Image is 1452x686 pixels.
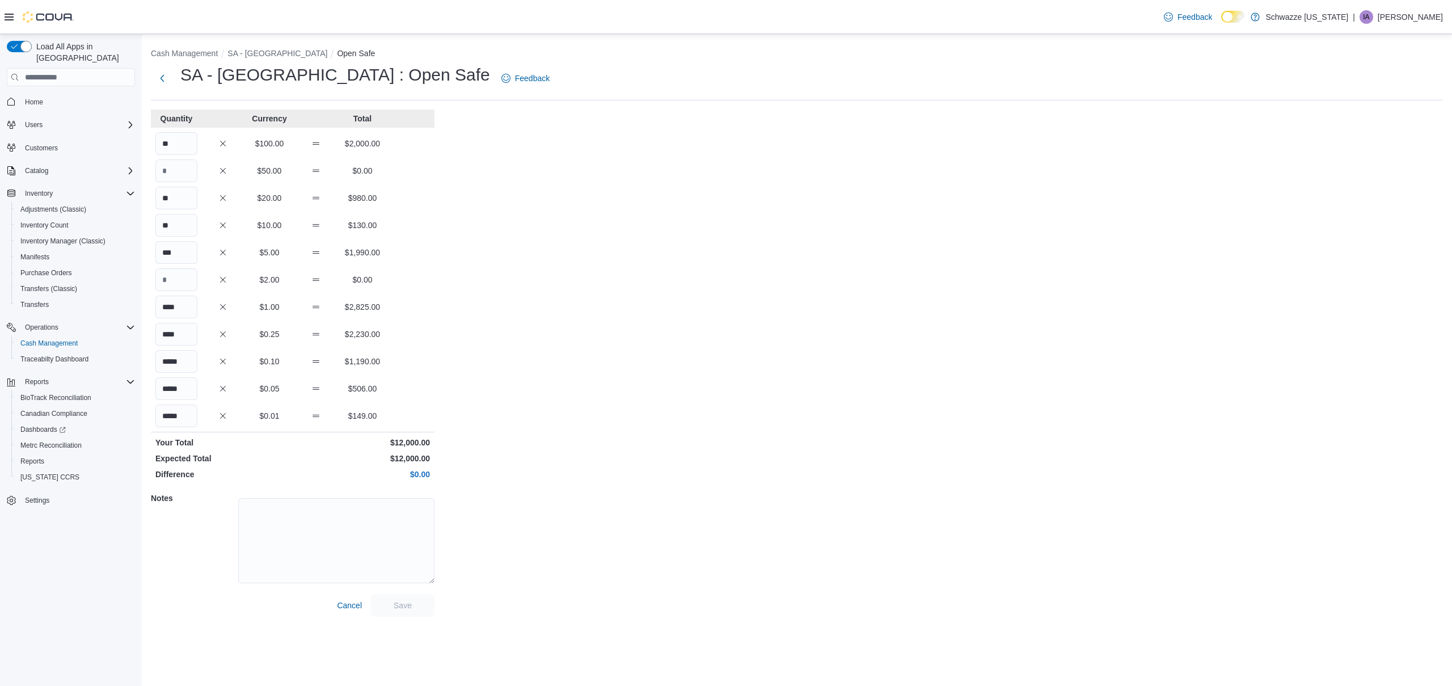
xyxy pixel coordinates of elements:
[341,113,383,124] p: Total
[11,406,140,422] button: Canadian Compliance
[394,600,412,611] span: Save
[20,164,53,178] button: Catalog
[1221,11,1245,23] input: Dark Mode
[16,352,93,366] a: Traceabilty Dashboard
[20,118,135,132] span: Users
[11,201,140,217] button: Adjustments (Classic)
[16,250,54,264] a: Manifests
[248,301,290,313] p: $1.00
[1353,10,1355,24] p: |
[2,140,140,156] button: Customers
[11,217,140,233] button: Inventory Count
[25,496,49,505] span: Settings
[16,336,82,350] a: Cash Management
[248,356,290,367] p: $0.10
[332,594,366,617] button: Cancel
[295,469,430,480] p: $0.00
[20,205,86,214] span: Adjustments (Classic)
[20,493,135,507] span: Settings
[11,249,140,265] button: Manifests
[16,423,135,436] span: Dashboards
[497,67,554,90] a: Feedback
[151,49,218,58] button: Cash Management
[155,323,197,346] input: Quantity
[20,494,54,507] a: Settings
[341,383,383,394] p: $506.00
[371,594,434,617] button: Save
[20,164,135,178] span: Catalog
[248,410,290,422] p: $0.01
[16,298,53,312] a: Transfers
[155,132,197,155] input: Quantity
[20,300,49,309] span: Transfers
[341,192,383,204] p: $980.00
[11,437,140,453] button: Metrc Reconciliation
[25,120,43,129] span: Users
[16,439,86,452] a: Metrc Reconciliation
[16,218,73,232] a: Inventory Count
[341,220,383,231] p: $130.00
[337,600,362,611] span: Cancel
[295,453,430,464] p: $12,000.00
[20,221,69,230] span: Inventory Count
[295,437,430,448] p: $12,000.00
[155,350,197,373] input: Quantity
[1378,10,1443,24] p: [PERSON_NAME]
[155,437,290,448] p: Your Total
[16,250,135,264] span: Manifests
[155,377,197,400] input: Quantity
[11,335,140,351] button: Cash Management
[20,187,135,200] span: Inventory
[151,48,1443,61] nav: An example of EuiBreadcrumbs
[16,266,135,280] span: Purchase Orders
[248,220,290,231] p: $10.00
[248,138,290,149] p: $100.00
[16,282,82,296] a: Transfers (Classic)
[20,355,88,364] span: Traceabilty Dashboard
[20,321,63,334] button: Operations
[248,192,290,204] p: $20.00
[20,237,105,246] span: Inventory Manager (Classic)
[20,95,48,109] a: Home
[2,93,140,110] button: Home
[16,234,110,248] a: Inventory Manager (Classic)
[248,113,290,124] p: Currency
[155,268,197,291] input: Quantity
[2,374,140,390] button: Reports
[341,165,383,176] p: $0.00
[2,163,140,179] button: Catalog
[20,473,79,482] span: [US_STATE] CCRS
[11,390,140,406] button: BioTrack Reconciliation
[20,375,135,389] span: Reports
[16,470,135,484] span: Washington CCRS
[25,144,58,153] span: Customers
[180,64,490,86] h1: SA - [GEOGRAPHIC_DATA] : Open Safe
[20,375,53,389] button: Reports
[16,454,135,468] span: Reports
[25,98,43,107] span: Home
[20,425,66,434] span: Dashboards
[155,453,290,464] p: Expected Total
[2,492,140,508] button: Settings
[337,49,375,58] button: Open Safe
[20,457,44,466] span: Reports
[11,351,140,367] button: Traceabilty Dashboard
[16,423,70,436] a: Dashboards
[11,281,140,297] button: Transfers (Classic)
[11,265,140,281] button: Purchase Orders
[25,323,58,332] span: Operations
[11,453,140,469] button: Reports
[20,141,62,155] a: Customers
[155,214,197,237] input: Quantity
[20,141,135,155] span: Customers
[11,469,140,485] button: [US_STATE] CCRS
[341,329,383,340] p: $2,230.00
[248,329,290,340] p: $0.25
[11,422,140,437] a: Dashboards
[20,187,57,200] button: Inventory
[16,336,135,350] span: Cash Management
[16,266,77,280] a: Purchase Orders
[248,383,290,394] p: $0.05
[20,268,72,277] span: Purchase Orders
